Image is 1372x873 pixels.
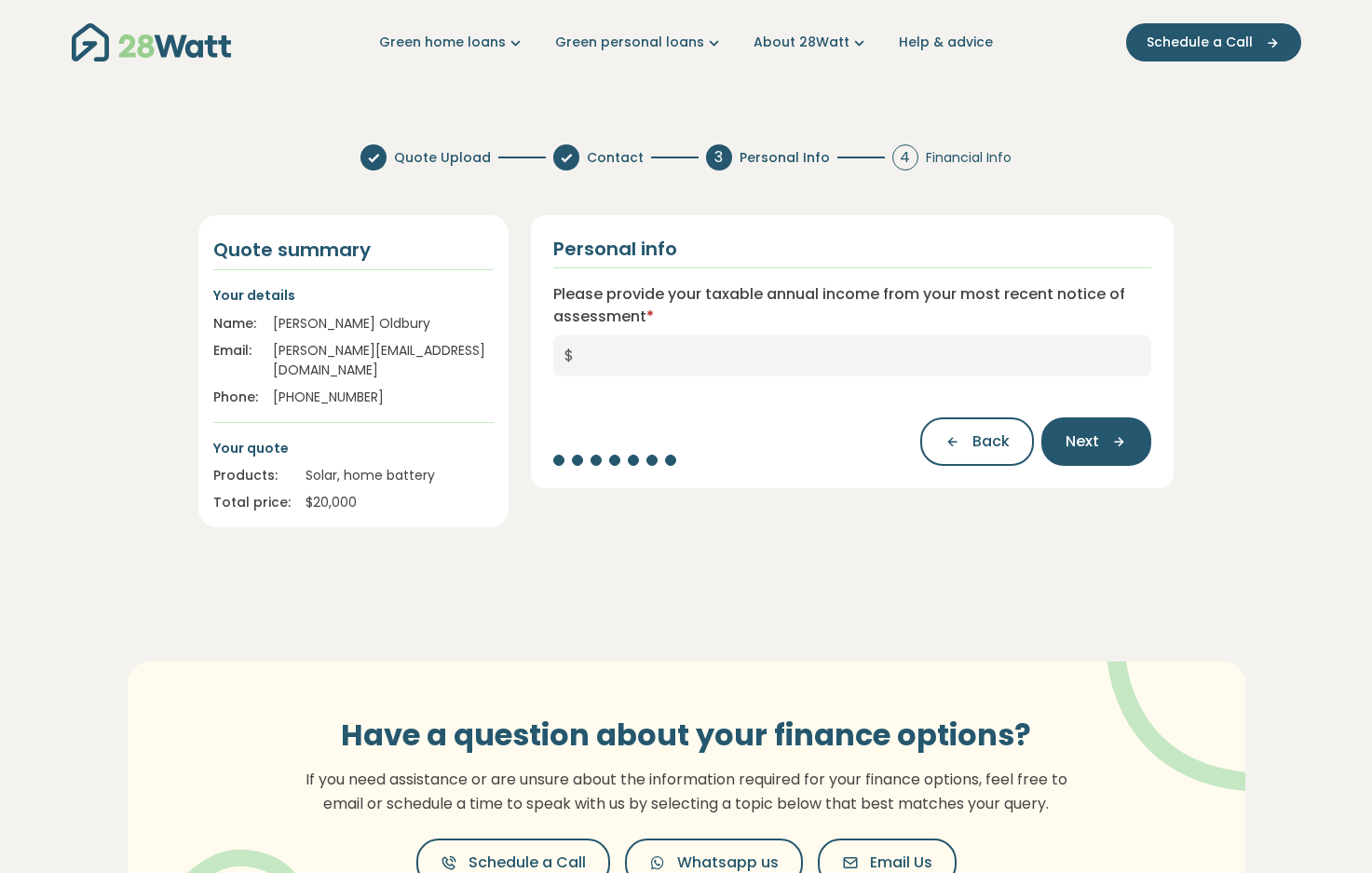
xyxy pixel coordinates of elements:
button: Back [920,417,1034,466]
div: [PERSON_NAME][EMAIL_ADDRESS][DOMAIN_NAME] [273,341,494,380]
span: Contact [587,148,644,168]
div: Name: [213,314,258,334]
a: Green personal loans [555,33,724,52]
span: Quote Upload [394,148,491,168]
iframe: Chat Widget [1279,784,1372,873]
img: vector [1058,610,1301,792]
nav: Main navigation [72,19,1301,66]
div: $ 20,000 [306,493,494,512]
span: Next [1066,430,1099,453]
a: Green home loans [379,33,525,52]
p: Your details [213,285,494,306]
div: [PERSON_NAME] Oldbury [273,314,494,334]
div: Solar, home battery [306,466,494,485]
span: Back [972,430,1010,453]
h4: Quote summary [213,238,494,262]
div: Email: [213,341,258,380]
img: 28Watt [72,23,231,61]
label: Please provide your taxable annual income from your most recent notice of assessment [553,283,1152,328]
span: $ [553,335,585,376]
p: If you need assistance or are unsure about the information required for your finance options, fee... [305,768,1068,815]
span: Personal Info [740,148,830,168]
div: [PHONE_NUMBER] [273,388,494,407]
div: Products: [213,466,291,485]
h2: Personal info [553,238,677,260]
h3: Have a question about your finance options? [305,717,1068,753]
a: Help & advice [899,33,993,52]
div: Total price: [213,493,291,512]
button: Next [1041,417,1151,466]
div: 4 [892,144,918,171]
p: Your quote [213,438,494,458]
span: Financial Info [926,148,1012,168]
a: About 28Watt [754,33,869,52]
div: Phone: [213,388,258,407]
span: Schedule a Call [1147,33,1253,52]
div: 3 [706,144,732,171]
button: Schedule a Call [1126,23,1301,61]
